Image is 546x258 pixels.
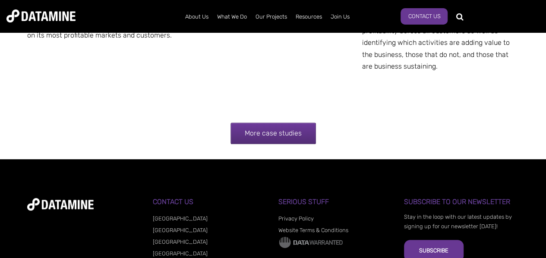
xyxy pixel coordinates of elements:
[153,239,208,245] a: [GEOGRAPHIC_DATA]
[251,6,291,28] a: Our Projects
[326,6,354,28] a: Join Us
[230,123,316,144] a: More case studies
[181,6,213,28] a: About Us
[278,236,343,249] img: Data Warranted Logo
[401,8,448,25] a: Contact Us
[404,198,519,206] h3: Subscribe to our Newsletter
[291,6,326,28] a: Resources
[278,227,348,233] a: Website Terms & Conditions
[153,215,208,222] a: [GEOGRAPHIC_DATA]
[404,212,519,231] p: Stay in the loop with our latest updates by signing up for our newsletter [DATE]!
[6,9,76,22] img: Datamine
[27,198,94,211] img: datamine-logo-white
[153,227,208,233] a: [GEOGRAPHIC_DATA]
[278,198,394,206] h3: Serious Stuff
[278,215,314,222] a: Privacy Policy
[153,198,268,206] h3: Contact Us
[213,6,251,28] a: What We Do
[153,250,208,257] a: [GEOGRAPHIC_DATA]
